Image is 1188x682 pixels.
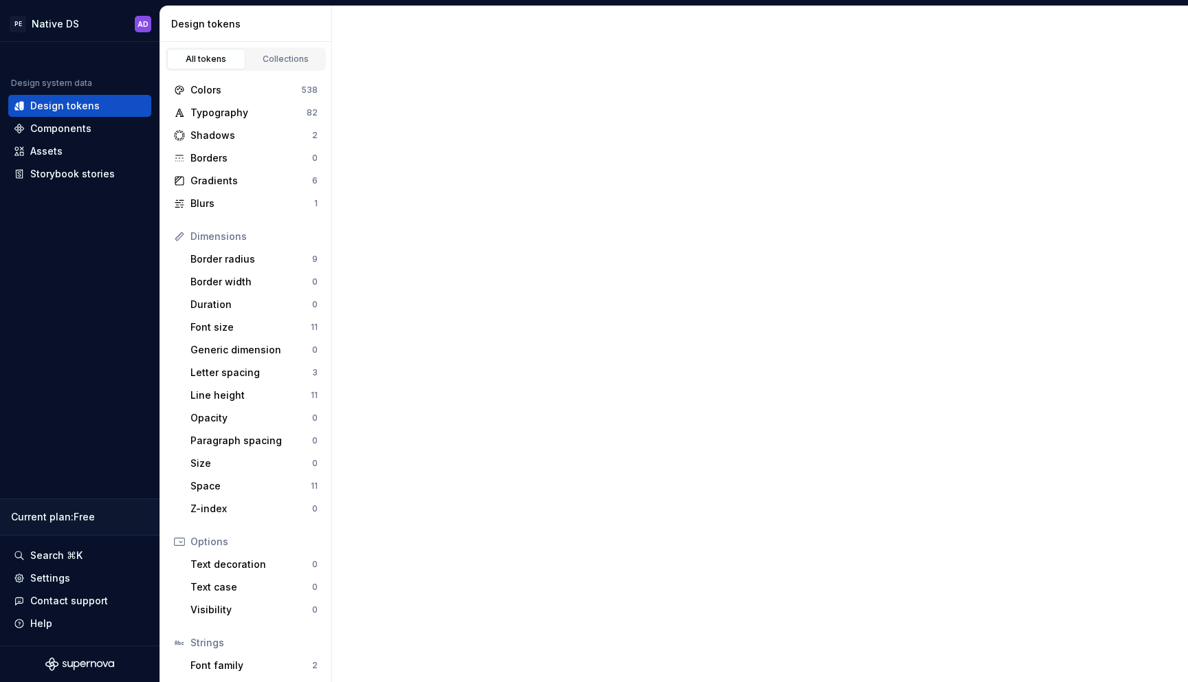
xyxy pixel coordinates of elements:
[312,412,318,423] div: 0
[312,153,318,164] div: 0
[312,130,318,141] div: 2
[185,271,323,293] a: Border width0
[168,102,323,124] a: Typography82
[314,198,318,209] div: 1
[190,659,312,672] div: Font family
[190,197,314,210] div: Blurs
[30,144,63,158] div: Assets
[190,366,312,379] div: Letter spacing
[11,78,92,89] div: Design system data
[8,163,151,185] a: Storybook stories
[185,384,323,406] a: Line height11
[190,580,312,594] div: Text case
[190,388,311,402] div: Line height
[190,456,312,470] div: Size
[8,613,151,635] button: Help
[307,107,318,118] div: 82
[168,124,323,146] a: Shadows2
[190,83,301,97] div: Colors
[185,475,323,497] a: Space11
[190,298,312,311] div: Duration
[190,106,307,120] div: Typography
[190,343,312,357] div: Generic dimension
[312,254,318,265] div: 9
[185,430,323,452] a: Paragraph spacing0
[312,458,318,469] div: 0
[312,435,318,446] div: 0
[190,502,312,516] div: Z-index
[185,553,323,575] a: Text decoration0
[312,559,318,570] div: 0
[312,582,318,593] div: 0
[312,660,318,671] div: 2
[312,276,318,287] div: 0
[185,248,323,270] a: Border radius9
[30,167,115,181] div: Storybook stories
[185,654,323,676] a: Font family2
[30,571,70,585] div: Settings
[8,544,151,566] button: Search ⌘K
[190,151,312,165] div: Borders
[185,599,323,621] a: Visibility0
[172,54,241,65] div: All tokens
[168,170,323,192] a: Gradients6
[30,549,82,562] div: Search ⌘K
[190,558,312,571] div: Text decoration
[3,9,157,38] button: PENative DSAD
[190,129,312,142] div: Shadows
[185,316,323,338] a: Font size11
[312,604,318,615] div: 0
[190,479,311,493] div: Space
[11,510,148,524] div: Current plan : Free
[312,299,318,310] div: 0
[30,122,91,135] div: Components
[312,344,318,355] div: 0
[311,322,318,333] div: 11
[190,230,318,243] div: Dimensions
[185,498,323,520] a: Z-index0
[190,603,312,617] div: Visibility
[32,17,79,31] div: Native DS
[312,175,318,186] div: 6
[185,339,323,361] a: Generic dimension0
[312,367,318,378] div: 3
[137,19,148,30] div: AD
[185,576,323,598] a: Text case0
[185,407,323,429] a: Opacity0
[8,118,151,140] a: Components
[190,252,312,266] div: Border radius
[185,362,323,384] a: Letter spacing3
[171,17,326,31] div: Design tokens
[168,192,323,214] a: Blurs1
[10,16,26,32] div: PE
[8,140,151,162] a: Assets
[8,567,151,589] a: Settings
[190,320,311,334] div: Font size
[168,79,323,101] a: Colors538
[168,147,323,169] a: Borders0
[190,174,312,188] div: Gradients
[190,636,318,650] div: Strings
[311,481,318,492] div: 11
[301,85,318,96] div: 538
[8,590,151,612] button: Contact support
[30,594,108,608] div: Contact support
[190,275,312,289] div: Border width
[312,503,318,514] div: 0
[8,95,151,117] a: Design tokens
[30,617,52,630] div: Help
[45,657,114,671] svg: Supernova Logo
[185,294,323,316] a: Duration0
[311,390,318,401] div: 11
[185,452,323,474] a: Size0
[190,535,318,549] div: Options
[252,54,320,65] div: Collections
[30,99,100,113] div: Design tokens
[190,411,312,425] div: Opacity
[190,434,312,448] div: Paragraph spacing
